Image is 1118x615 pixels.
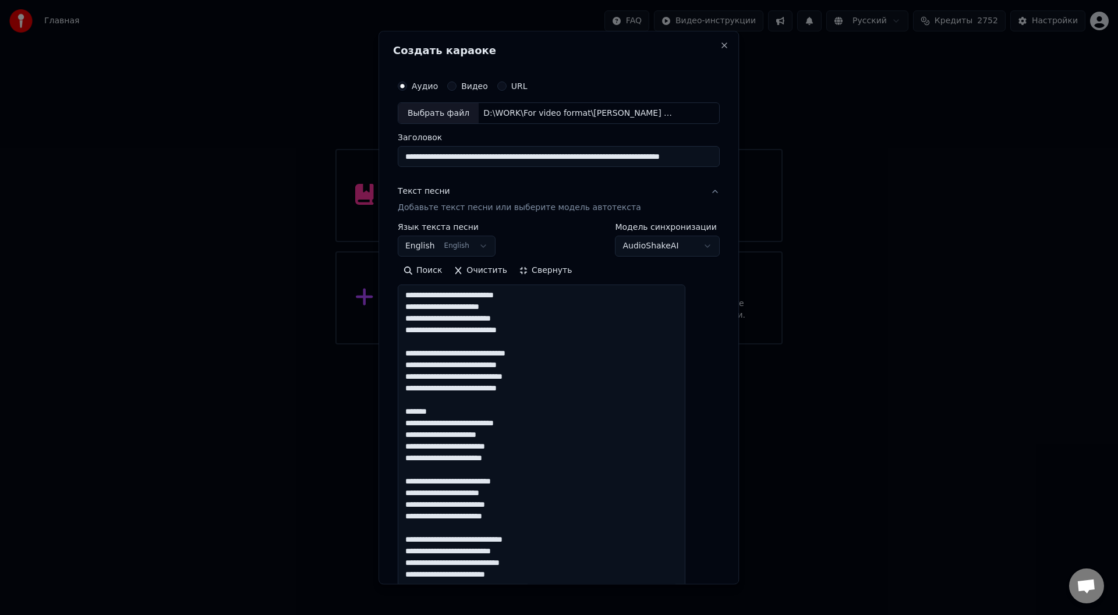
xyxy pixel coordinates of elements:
div: D:\WORK\For video format\[PERSON_NAME] Я постелю тебе под ноги небо\[PERSON_NAME]-_ya-postelyu-te... [479,108,677,119]
p: Добавьте текст песни или выберите модель автотекста [398,202,641,214]
button: Очистить [448,262,514,280]
button: Поиск [398,262,448,280]
label: Заголовок [398,134,720,142]
button: Свернуть [513,262,578,280]
div: Выбрать файл [398,103,479,124]
label: Модель синхронизации [615,223,720,232]
label: Аудио [412,82,438,90]
label: URL [511,82,528,90]
h2: Создать караоке [393,45,724,56]
label: Язык текста песни [398,223,496,232]
label: Видео [461,82,488,90]
div: Текст песни [398,186,450,198]
button: Текст песниДобавьте текст песни или выберите модель автотекста [398,177,720,223]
